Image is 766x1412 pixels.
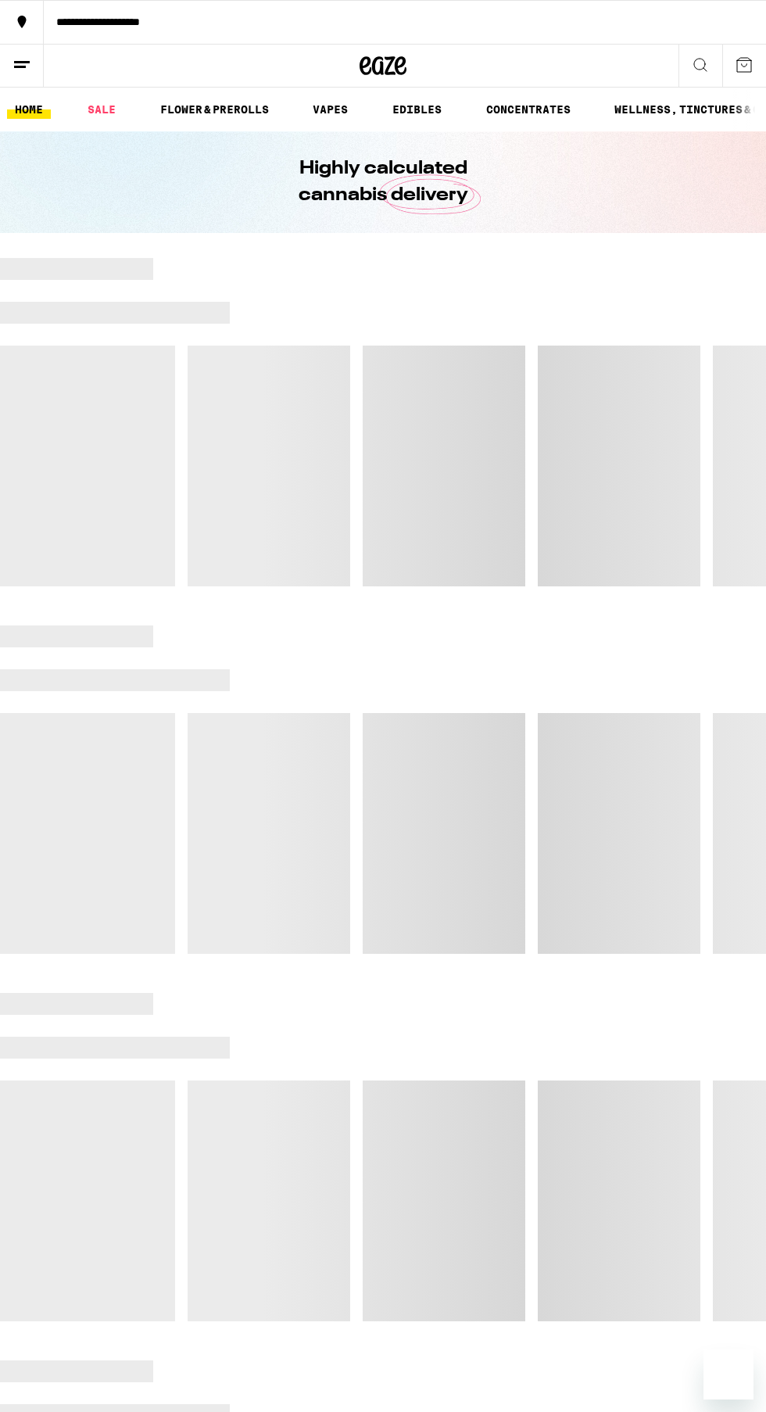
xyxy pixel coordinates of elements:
a: VAPES [305,100,356,119]
a: FLOWER & PREROLLS [152,100,277,119]
a: SALE [80,100,123,119]
h1: Highly calculated cannabis delivery [254,156,512,209]
a: EDIBLES [385,100,449,119]
a: CONCENTRATES [478,100,578,119]
a: HOME [7,100,51,119]
iframe: Button to launch messaging window [703,1349,753,1399]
